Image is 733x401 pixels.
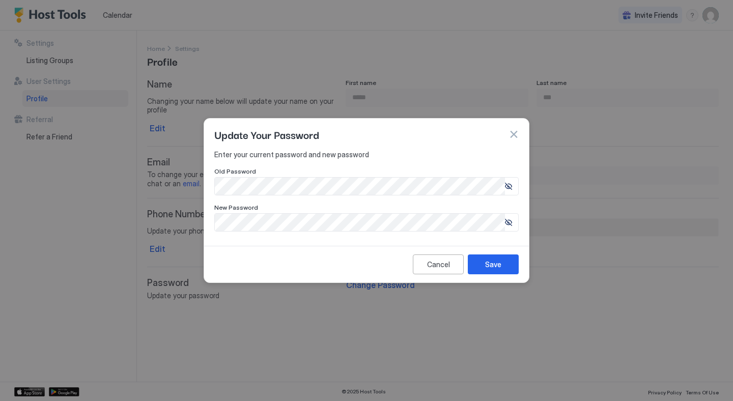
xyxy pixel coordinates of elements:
[485,259,501,270] div: Save
[214,127,319,142] span: Update Your Password
[413,254,464,274] button: Cancel
[214,167,256,175] span: Old Password
[214,150,519,159] span: Enter your current password and new password
[215,214,505,231] input: Input Field
[214,204,258,211] span: New Password
[215,178,505,195] input: Input Field
[468,254,519,274] button: Save
[427,259,450,270] div: Cancel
